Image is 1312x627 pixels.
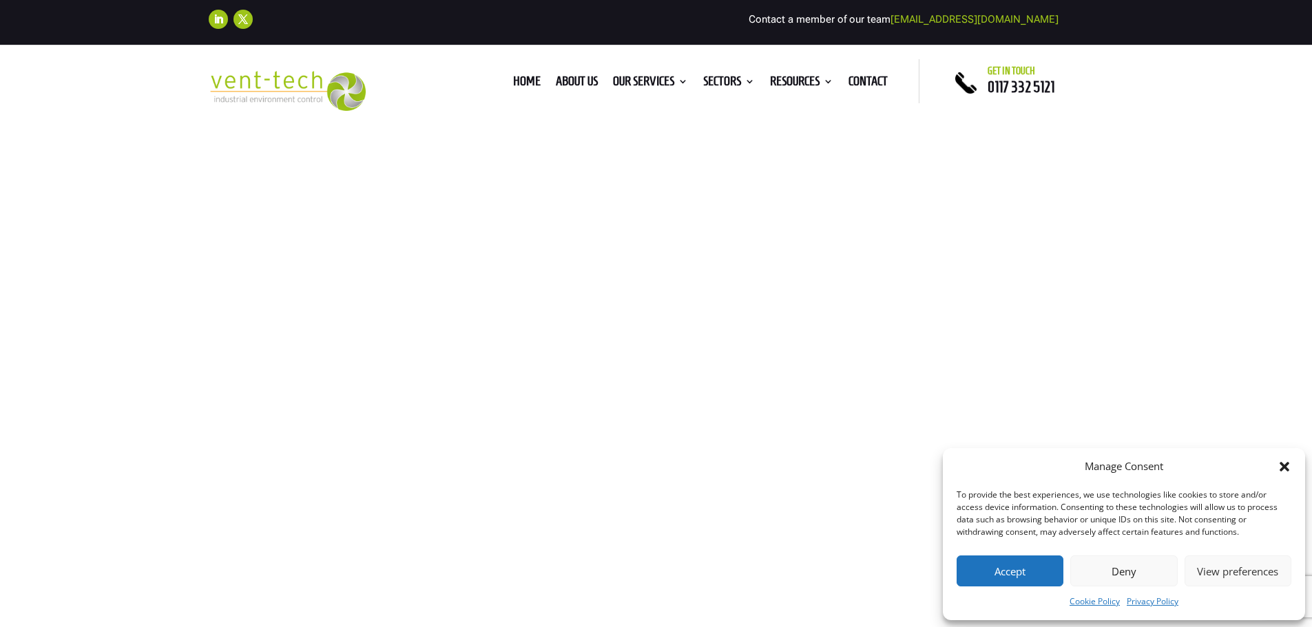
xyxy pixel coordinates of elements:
[1085,458,1163,475] div: Manage Consent
[1070,593,1120,610] a: Cookie Policy
[513,76,541,92] a: Home
[703,76,755,92] a: Sectors
[556,76,598,92] a: About us
[770,76,833,92] a: Resources
[209,71,366,111] img: 2023-09-27T08_35_16.549ZVENT-TECH---Clear-background
[891,13,1059,25] a: [EMAIL_ADDRESS][DOMAIN_NAME]
[613,76,688,92] a: Our Services
[1127,593,1178,610] a: Privacy Policy
[233,10,253,29] a: Follow on X
[988,78,1054,95] a: 0117 332 5121
[988,65,1035,76] span: Get in touch
[209,10,228,29] a: Follow on LinkedIn
[1070,555,1177,586] button: Deny
[957,555,1063,586] button: Accept
[848,76,888,92] a: Contact
[957,489,1290,538] div: To provide the best experiences, we use technologies like cookies to store and/or access device i...
[1185,555,1291,586] button: View preferences
[749,13,1059,25] span: Contact a member of our team
[1278,460,1291,474] div: Close dialog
